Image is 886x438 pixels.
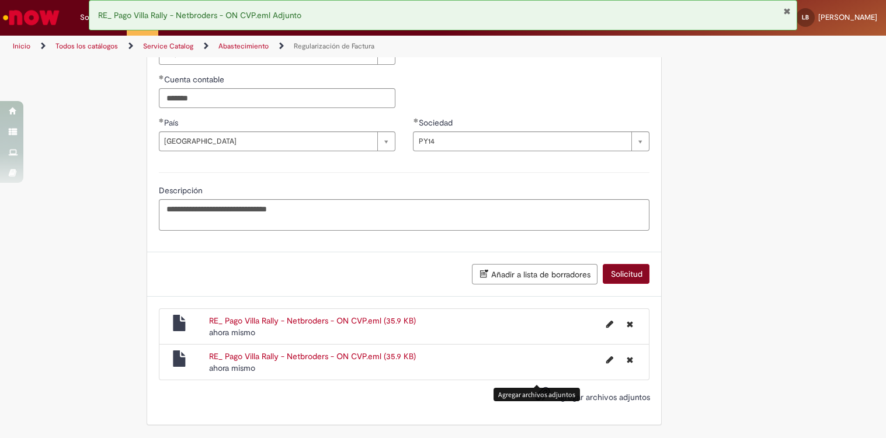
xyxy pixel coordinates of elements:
[209,327,255,338] span: ahora mismo
[159,199,649,231] textarea: Descripción
[209,315,416,326] a: RE_ Pago Villa Rally - Netbroders - ON CVP.eml (35.9 KB)
[555,392,649,402] span: Agregar archivos adjuntos
[472,264,597,284] button: Añadir a lista de borradores
[818,12,877,22] span: [PERSON_NAME]
[802,13,809,21] span: LB
[80,12,118,23] span: Solicitudes
[9,36,582,57] ul: Rutas de acceso a la página
[164,117,180,128] span: País
[209,363,255,373] span: ahora mismo
[164,74,227,85] span: Cuenta contable
[494,388,580,401] div: Agregar archivos adjuntos
[159,88,395,108] input: Cuenta contable
[98,10,301,20] span: RE_ Pago Villa Rally - Netbroders - ON CVP.eml Adjunto
[418,132,626,151] span: PY14
[159,185,205,196] span: Descripción
[783,6,791,16] button: Cerrar notificación
[159,75,164,79] span: Cumplimentación obligatoria
[294,41,374,51] a: Regularización de Factura
[599,315,620,333] button: Editar nombre de archivo RE_ Pago Villa Rally - Netbroders - ON CVP.eml
[55,41,118,51] a: Todos los catálogos
[209,327,255,338] time: 30/09/2025 16:12:02
[620,350,640,369] button: Eliminar RE_ Pago Villa Rally - Netbroders - ON CVP.eml
[603,264,649,284] button: Solicitud
[620,315,640,333] button: Eliminar RE_ Pago Villa Rally - Netbroders - ON CVP.eml
[209,351,416,361] a: RE_ Pago Villa Rally - Netbroders - ON CVP.eml (35.9 KB)
[599,350,620,369] button: Editar nombre de archivo RE_ Pago Villa Rally - Netbroders - ON CVP.eml
[159,118,164,123] span: Cumplimentación obligatoria
[209,363,255,373] time: 30/09/2025 16:11:58
[218,41,269,51] a: Abastecimiento
[413,118,418,123] span: Cumplimentación obligatoria
[531,383,553,410] button: Agregar archivos adjuntos
[164,132,371,151] span: [GEOGRAPHIC_DATA]
[143,41,193,51] a: Service Catalog
[1,6,61,29] img: ServiceNow
[13,41,30,51] a: Inicio
[418,117,454,128] span: Sociedad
